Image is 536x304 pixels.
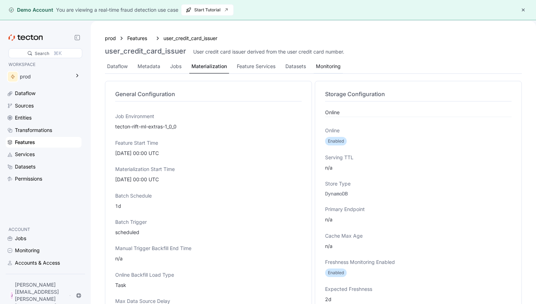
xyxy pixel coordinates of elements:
[6,258,82,268] a: Accounts & Access
[105,47,186,55] h3: user_credit_card_issuer
[138,62,160,70] div: Metadata
[15,126,52,134] div: Transformations
[15,114,32,122] div: Entities
[15,138,35,146] div: Features
[15,247,40,254] div: Monitoring
[9,48,82,58] div: Search⌘K
[325,90,512,98] h4: Storage Configuration
[6,245,82,256] a: Monitoring
[6,149,82,160] a: Services
[15,102,34,110] div: Sources
[56,6,178,14] div: You are viewing a real-time fraud detection use case
[20,73,70,81] div: prod
[105,34,116,42] a: prod
[325,109,512,117] div: Online
[107,62,128,70] div: Dataflow
[6,100,82,111] a: Sources
[6,161,82,172] a: Datasets
[35,50,49,57] div: Search
[127,34,152,42] a: Features
[6,233,82,244] a: Jobs
[6,112,82,123] a: Entities
[15,234,26,242] div: Jobs
[9,226,79,233] p: ACCOUNT
[6,173,82,184] a: Permissions
[15,89,35,97] div: Dataflow
[285,62,306,70] div: Datasets
[15,163,35,171] div: Datasets
[191,62,227,70] div: Materialization
[237,62,275,70] div: Feature Services
[15,259,60,267] div: Accounts & Access
[170,62,182,70] div: Jobs
[9,61,79,68] p: WORKSPACE
[15,150,35,158] div: Services
[115,90,302,98] h4: General Configuration
[6,125,82,136] a: Transformations
[6,137,82,148] a: Features
[163,34,217,42] a: user_credit_card_issuer
[15,175,42,183] div: Permissions
[316,62,341,70] div: Monitoring
[54,49,62,57] div: ⌘K
[6,88,82,99] a: Dataflow
[186,5,229,15] span: Start Tutorial
[181,4,234,16] button: Start Tutorial
[193,48,344,55] div: User credit card issuer derived from the user credit card number.
[9,6,53,13] div: Demo Account
[10,291,13,300] div: J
